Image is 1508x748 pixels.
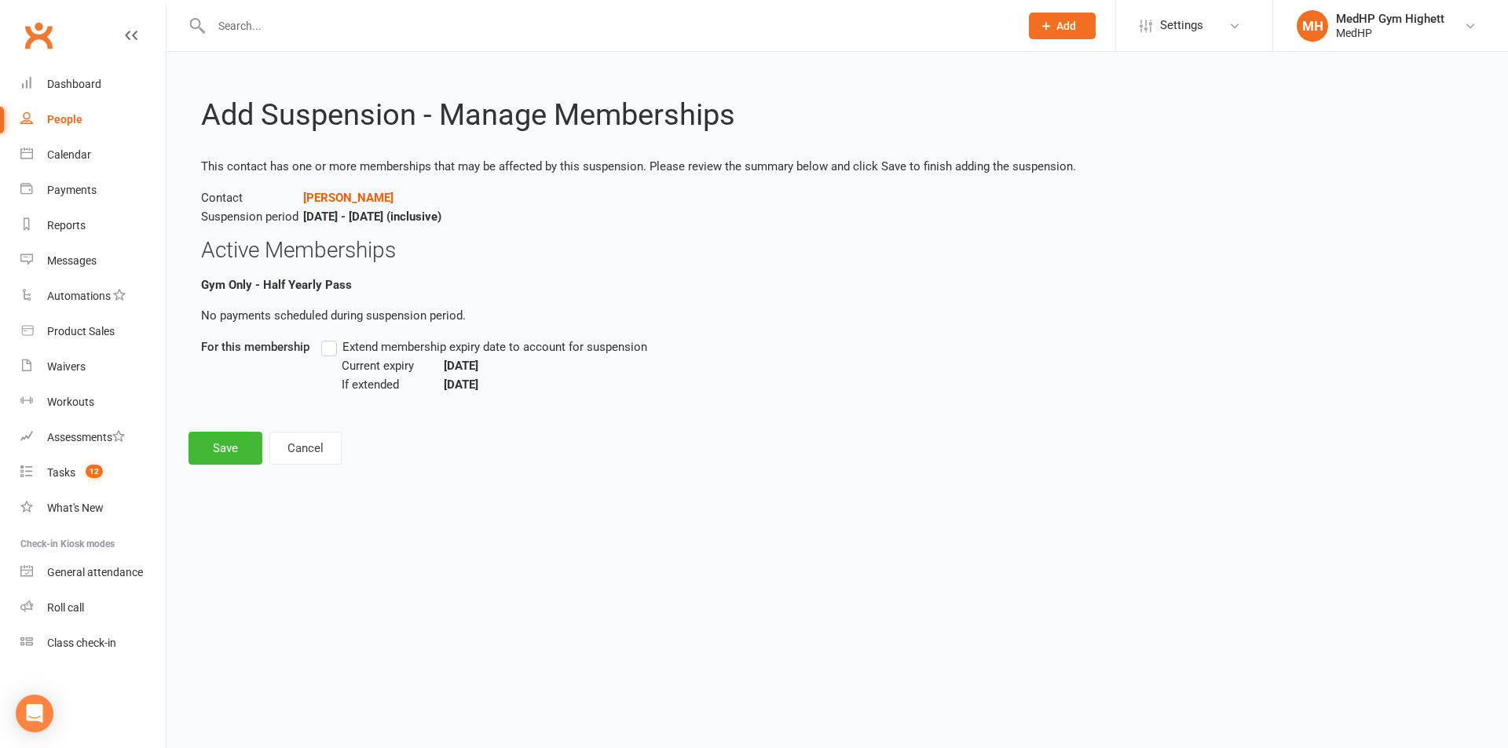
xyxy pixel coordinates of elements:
[201,207,303,226] span: Suspension period
[47,360,86,373] div: Waivers
[47,502,104,514] div: What's New
[20,102,166,137] a: People
[1336,26,1444,40] div: MedHP
[201,306,1473,325] p: No payments scheduled during suspension period.
[47,148,91,161] div: Calendar
[86,465,103,478] span: 12
[47,78,101,90] div: Dashboard
[303,191,393,205] a: [PERSON_NAME]
[207,15,1008,37] input: Search...
[201,338,309,356] label: For this membership
[20,314,166,349] a: Product Sales
[47,184,97,196] div: Payments
[20,137,166,173] a: Calendar
[1029,13,1096,39] button: Add
[20,385,166,420] a: Workouts
[20,349,166,385] a: Waivers
[19,16,58,55] a: Clubworx
[47,637,116,649] div: Class check-in
[47,325,115,338] div: Product Sales
[20,243,166,279] a: Messages
[201,99,1473,132] h2: Add Suspension - Manage Memberships
[444,359,478,373] b: [DATE]
[269,432,342,465] button: Cancel
[188,432,262,465] button: Save
[47,431,125,443] div: Assessments
[47,566,143,578] div: General attendance
[342,356,444,375] span: Current expiry
[47,219,86,232] div: Reports
[20,590,166,626] a: Roll call
[20,173,166,208] a: Payments
[444,378,478,392] b: [DATE]
[342,338,647,354] span: Extend membership expiry date to account for suspension
[47,113,82,126] div: People
[20,555,166,590] a: General attendance kiosk mode
[201,278,352,292] b: Gym Only - Half Yearly Pass
[47,254,97,267] div: Messages
[342,375,444,394] span: If extended
[20,491,166,526] a: What's New
[20,626,166,661] a: Class kiosk mode
[47,466,75,479] div: Tasks
[16,695,53,732] div: Open Intercom Messenger
[1336,12,1444,26] div: MedHP Gym Highett
[1160,8,1203,43] span: Settings
[47,290,111,302] div: Automations
[20,208,166,243] a: Reports
[20,279,166,314] a: Automations
[1056,20,1076,32] span: Add
[201,157,1473,176] p: This contact has one or more memberships that may be affected by this suspension. Please review t...
[303,210,441,224] strong: [DATE] - [DATE] (inclusive)
[201,188,303,207] span: Contact
[20,420,166,455] a: Assessments
[47,396,94,408] div: Workouts
[1297,10,1328,42] div: MH
[20,455,166,491] a: Tasks 12
[47,601,84,614] div: Roll call
[201,239,1473,263] h3: Active Memberships
[20,67,166,102] a: Dashboard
